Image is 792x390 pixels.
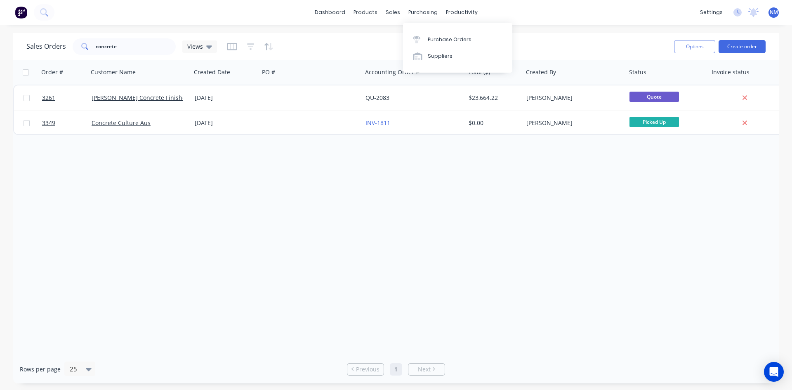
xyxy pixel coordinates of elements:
[92,119,151,127] a: Concrete Culture Aus
[428,52,453,60] div: Suppliers
[262,68,275,76] div: PO #
[195,94,256,102] div: [DATE]
[719,40,766,53] button: Create order
[96,38,176,55] input: Search...
[770,9,778,16] span: NM
[382,6,404,19] div: sales
[311,6,349,19] a: dashboard
[712,68,750,76] div: Invoice status
[15,6,27,19] img: Factory
[42,119,55,127] span: 3349
[404,6,442,19] div: purchasing
[41,68,63,76] div: Order #
[42,85,92,110] a: 3261
[91,68,136,76] div: Customer Name
[42,94,55,102] span: 3261
[403,31,512,47] a: Purchase Orders
[674,40,715,53] button: Options
[629,68,646,76] div: Status
[365,68,420,76] div: Accounting Order #
[526,94,618,102] div: [PERSON_NAME]
[187,42,203,51] span: Views
[469,94,517,102] div: $23,664.22
[195,119,256,127] div: [DATE]
[349,6,382,19] div: products
[696,6,727,19] div: settings
[442,6,482,19] div: productivity
[629,117,679,127] span: Picked Up
[365,119,390,127] a: INV-1811
[428,36,471,43] div: Purchase Orders
[469,119,517,127] div: $0.00
[344,363,448,376] ul: Pagination
[365,94,389,102] a: QU-2083
[629,92,679,102] span: Quote
[418,365,431,373] span: Next
[347,365,384,373] a: Previous page
[764,362,784,382] div: Open Intercom Messenger
[390,363,402,376] a: Page 1 is your current page
[194,68,230,76] div: Created Date
[526,119,618,127] div: [PERSON_NAME]
[42,111,92,135] a: 3349
[92,94,189,102] a: [PERSON_NAME] Concrete Finishes
[403,48,512,64] a: Suppliers
[408,365,445,373] a: Next page
[356,365,379,373] span: Previous
[526,68,556,76] div: Created By
[20,365,61,373] span: Rows per page
[26,43,66,50] h1: Sales Orders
